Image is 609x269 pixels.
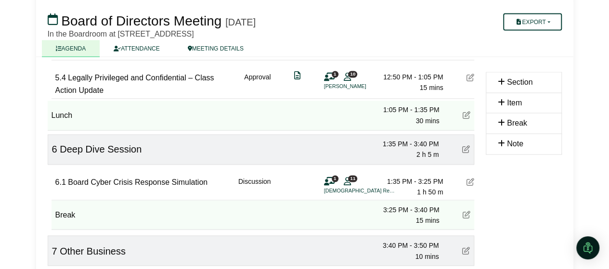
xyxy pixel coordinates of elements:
[416,151,439,158] span: 2 h 5 m
[244,72,271,96] div: Approval
[372,139,439,149] div: 1:35 PM - 3:40 PM
[238,176,271,198] div: Discussion
[61,14,221,29] span: Board of Directors Meeting
[55,210,76,218] span: Break
[415,216,439,224] span: 15 mins
[55,74,214,94] span: Legally Privileged and Confidential – Class Action Update
[60,144,142,154] span: Deep Dive Session
[100,40,173,57] a: ATTENDANCE
[174,40,258,57] a: MEETING DETAILS
[503,13,561,31] button: Export
[68,178,207,186] span: Board Cyber Crisis Response Simulation
[52,111,73,119] span: Lunch
[419,84,443,91] span: 15 mins
[324,82,396,90] li: [PERSON_NAME]
[52,245,57,256] span: 7
[324,187,396,195] li: [DEMOGRAPHIC_DATA] Reading
[576,236,599,259] div: Open Intercom Messenger
[55,178,66,186] span: 6.1
[348,71,357,77] span: 10
[225,17,256,28] div: [DATE]
[372,240,439,250] div: 3:40 PM - 3:50 PM
[372,204,440,215] div: 3:25 PM - 3:40 PM
[42,40,100,57] a: AGENDA
[417,188,443,196] span: 1 h 50 m
[55,74,66,82] span: 5.4
[332,71,338,77] span: 1
[376,176,443,187] div: 1:35 PM - 3:25 PM
[415,117,439,125] span: 30 mins
[60,245,126,256] span: Other Business
[52,144,57,154] span: 6
[507,140,523,148] span: Note
[507,99,522,107] span: Item
[348,175,357,181] span: 11
[332,175,338,181] span: 1
[376,72,443,82] div: 12:50 PM - 1:05 PM
[507,78,532,87] span: Section
[507,119,527,128] span: Break
[48,30,194,38] span: In the Boardroom at [STREET_ADDRESS]
[372,104,440,115] div: 1:05 PM - 1:35 PM
[415,252,439,260] span: 10 mins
